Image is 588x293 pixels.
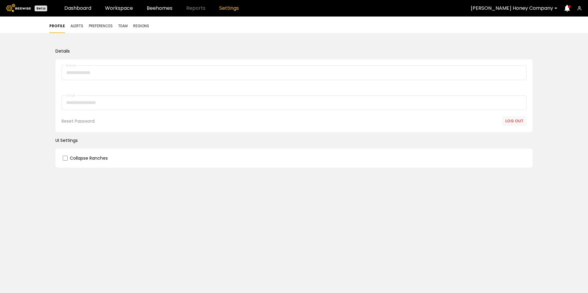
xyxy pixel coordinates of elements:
a: Dashboard [64,6,91,11]
img: Beewise logo [6,4,31,12]
button: Regions [133,23,149,29]
button: Profile [49,23,65,29]
span: Reports [186,6,205,11]
button: Team [118,23,128,29]
div: Beta [35,6,47,11]
button: Alerts [70,23,83,29]
div: Reset Password [62,119,95,123]
a: Settings [219,6,239,11]
h2: UI Settings [55,138,533,143]
a: Workspace [105,6,133,11]
a: Beehomes [147,6,172,11]
button: Log out [502,116,526,126]
h2: Details [55,49,533,53]
button: Preferences [89,23,113,29]
label: Collapse Ranches [70,156,108,160]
